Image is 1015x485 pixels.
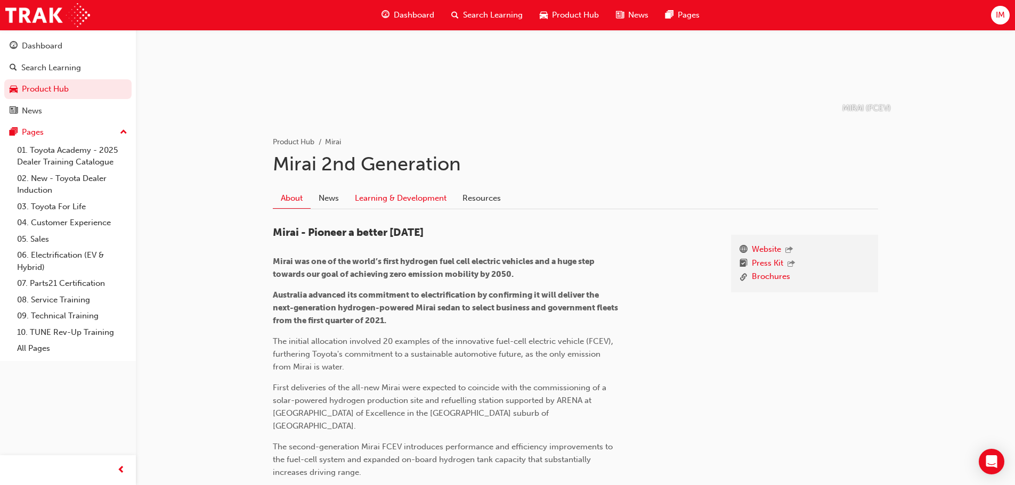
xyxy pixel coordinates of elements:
[22,40,62,52] div: Dashboard
[381,9,389,22] span: guage-icon
[752,270,790,284] a: Brochures
[752,257,783,271] a: Press Kit
[13,340,132,357] a: All Pages
[454,188,509,209] a: Resources
[552,9,599,21] span: Product Hub
[657,4,708,26] a: pages-iconPages
[787,260,795,269] span: outbound-icon
[785,246,793,255] span: outbound-icon
[22,105,42,117] div: News
[273,290,620,325] span: Australia advanced its commitment to electrification by confirming it will deliver the next-gener...
[10,128,18,137] span: pages-icon
[373,4,443,26] a: guage-iconDashboard
[991,6,1010,24] button: IM
[13,308,132,324] a: 09. Technical Training
[678,9,700,21] span: Pages
[13,324,132,341] a: 10. TUNE Rev-Up Training
[325,136,341,149] li: Mirai
[4,36,132,56] a: Dashboard
[842,102,891,114] p: MIRAI (FCEV)
[740,270,748,284] span: link-icon
[4,79,132,99] a: Product Hub
[10,106,18,116] span: news-icon
[311,188,347,209] a: News
[4,122,132,142] button: Pages
[607,4,657,26] a: news-iconNews
[273,152,878,176] h1: Mirai 2nd Generation
[4,34,132,122] button: DashboardSearch LearningProduct HubNews
[347,188,454,209] a: Learning & Development
[13,275,132,292] a: 07. Parts21 Certification
[4,101,132,121] a: News
[394,9,434,21] span: Dashboard
[740,257,748,271] span: booktick-icon
[13,231,132,248] a: 05. Sales
[13,292,132,308] a: 08. Service Training
[665,9,673,22] span: pages-icon
[22,126,44,138] div: Pages
[13,142,132,170] a: 01. Toyota Academy - 2025 Dealer Training Catalogue
[979,449,1004,474] div: Open Intercom Messenger
[117,464,125,477] span: prev-icon
[10,63,17,73] span: search-icon
[451,9,459,22] span: search-icon
[273,137,314,146] a: Product Hub
[13,170,132,199] a: 02. New - Toyota Dealer Induction
[463,9,523,21] span: Search Learning
[540,9,548,22] span: car-icon
[120,126,127,139] span: up-icon
[13,215,132,231] a: 04. Customer Experience
[443,4,531,26] a: search-iconSearch Learning
[21,62,81,74] div: Search Learning
[13,199,132,215] a: 03. Toyota For Life
[273,336,615,372] span: The initial allocation involved 20 examples of the innovative fuel-cell electric vehicle (FCEV), ...
[752,243,781,257] a: Website
[273,226,424,239] span: Mirai - Pioneer a better [DATE]
[273,188,311,209] a: About
[531,4,607,26] a: car-iconProduct Hub
[740,243,748,257] span: www-icon
[616,9,624,22] span: news-icon
[10,42,18,51] span: guage-icon
[13,247,132,275] a: 06. Electrification (EV & Hybrid)
[996,9,1005,21] span: IM
[628,9,648,21] span: News
[10,85,18,94] span: car-icon
[273,442,615,477] span: The second-generation Mirai FCEV introduces performance and efficiency improvements to the fuel-c...
[273,383,608,431] span: First deliveries of the all-new Mirai were expected to coincide with the commissioning of a solar...
[273,257,596,279] span: Mirai was one of the world’s first hydrogen fuel cell electric vehicles and a huge step towards o...
[5,3,90,27] img: Trak
[4,58,132,78] a: Search Learning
